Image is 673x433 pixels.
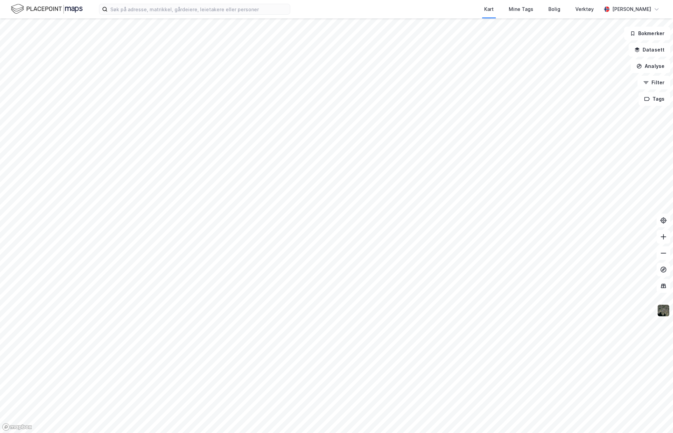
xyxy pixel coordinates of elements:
[575,5,594,13] div: Verktøy
[639,400,673,433] iframe: Chat Widget
[624,27,670,40] button: Bokmerker
[612,5,651,13] div: [PERSON_NAME]
[639,400,673,433] div: Kontrollprogram for chat
[637,76,670,89] button: Filter
[11,3,83,15] img: logo.f888ab2527a4732fd821a326f86c7f29.svg
[639,92,670,106] button: Tags
[629,43,670,57] button: Datasett
[548,5,560,13] div: Bolig
[2,423,32,431] a: Mapbox homepage
[484,5,494,13] div: Kart
[509,5,533,13] div: Mine Tags
[657,304,670,317] img: 9k=
[108,4,290,14] input: Søk på adresse, matrikkel, gårdeiere, leietakere eller personer
[631,59,670,73] button: Analyse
